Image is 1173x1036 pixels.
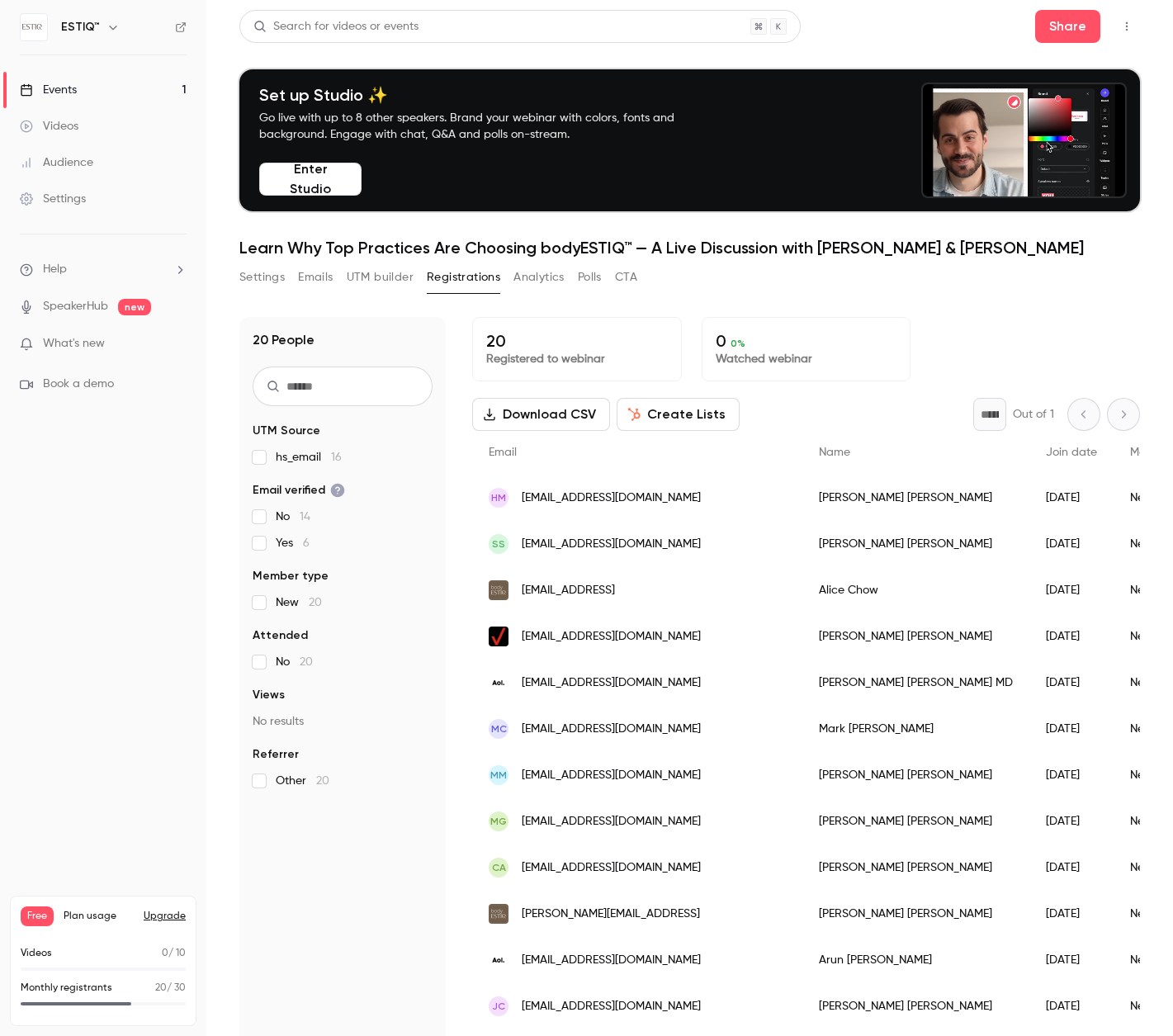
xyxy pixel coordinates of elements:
div: Settings [20,191,86,207]
div: [DATE] [1029,983,1114,1029]
span: Member type [253,568,329,584]
span: Plan usage [64,910,134,923]
span: Name [819,447,850,458]
div: [DATE] [1029,706,1114,752]
span: [EMAIL_ADDRESS][DOMAIN_NAME] [522,998,701,1015]
span: MC [491,721,507,736]
span: Book a demo [43,376,114,393]
span: Referrer [253,746,299,763]
span: 0 [162,948,168,958]
div: [DATE] [1029,660,1114,706]
span: HM [491,490,506,505]
img: aol.com [489,950,508,970]
div: [DATE] [1029,752,1114,798]
h1: Learn Why Top Practices Are Choosing bodyESTIQ™ — A Live Discussion with [PERSON_NAME] & [PERSON_... [239,238,1140,258]
div: Alice Chow [802,567,1029,613]
div: [DATE] [1029,891,1114,937]
span: 6 [303,537,310,549]
img: estiq.ai [489,580,508,600]
section: facet-groups [253,423,433,789]
div: [DATE] [1029,475,1114,521]
div: [PERSON_NAME] [PERSON_NAME] [802,521,1029,567]
div: [DATE] [1029,844,1114,891]
div: [PERSON_NAME] [PERSON_NAME] [802,983,1029,1029]
div: Audience [20,154,93,171]
button: UTM builder [347,264,414,291]
span: CA [492,860,506,875]
div: [PERSON_NAME] [PERSON_NAME] [802,475,1029,521]
span: Free [21,906,54,926]
span: [EMAIL_ADDRESS][DOMAIN_NAME] [522,674,701,692]
div: [DATE] [1029,798,1114,844]
p: 20 [486,331,668,351]
a: SpeakerHub [43,298,108,315]
div: Arun [PERSON_NAME] [802,937,1029,983]
span: Join date [1046,447,1097,458]
div: [PERSON_NAME] [PERSON_NAME] [802,844,1029,891]
span: 20 [316,775,329,787]
button: Settings [239,264,285,291]
div: Events [20,82,77,98]
span: MM [490,768,507,783]
span: 20 [155,983,167,993]
h6: ESTIQ™ [61,19,100,35]
span: 20 [300,656,313,668]
span: Views [253,687,285,703]
div: [DATE] [1029,613,1114,660]
span: [EMAIL_ADDRESS][DOMAIN_NAME] [522,952,701,969]
p: Out of 1 [1013,406,1054,423]
p: / 30 [155,981,186,996]
div: Search for videos or events [253,18,419,35]
span: New [276,594,322,611]
div: [PERSON_NAME] [PERSON_NAME] [802,752,1029,798]
p: Watched webinar [716,351,897,367]
button: Enter Studio [259,163,362,196]
button: Create Lists [617,398,740,431]
h4: Set up Studio ✨ [259,85,713,105]
button: Upgrade [144,910,186,923]
span: SS [492,537,505,551]
span: [EMAIL_ADDRESS] [522,582,615,599]
span: Help [43,261,67,278]
div: [DATE] [1029,937,1114,983]
div: Mark [PERSON_NAME] [802,706,1029,752]
div: [DATE] [1029,521,1114,567]
span: 14 [300,511,310,523]
iframe: Noticeable Trigger [167,337,187,352]
span: No [276,654,313,670]
span: [EMAIL_ADDRESS][DOMAIN_NAME] [522,767,701,784]
span: Email verified [253,482,345,499]
span: JC [492,999,505,1014]
p: Go live with up to 8 other speakers. Brand your webinar with colors, fonts and background. Engage... [259,110,713,143]
p: 0 [716,331,897,351]
span: What's new [43,335,105,352]
span: [EMAIL_ADDRESS][DOMAIN_NAME] [522,490,701,507]
span: [EMAIL_ADDRESS][DOMAIN_NAME] [522,628,701,646]
span: 0 % [731,338,745,349]
p: Videos [21,946,52,961]
button: Emails [298,264,333,291]
span: Other [276,773,329,789]
div: Videos [20,118,78,135]
span: UTM Source [253,423,320,439]
div: [DATE] [1029,567,1114,613]
div: [PERSON_NAME] [PERSON_NAME] [802,798,1029,844]
img: ESTIQ™ [21,14,47,40]
p: / 10 [162,946,186,961]
button: CTA [615,264,637,291]
div: [PERSON_NAME] [PERSON_NAME] [802,613,1029,660]
p: Monthly registrants [21,981,112,996]
span: Email [489,447,517,458]
button: Share [1035,10,1100,43]
span: 16 [331,452,342,463]
img: verizon.net [489,627,508,646]
button: Polls [578,264,602,291]
div: [PERSON_NAME] [PERSON_NAME] [802,891,1029,937]
h1: 20 People [253,330,315,350]
img: estiq.ai [489,904,508,924]
button: Registrations [427,264,500,291]
span: [EMAIL_ADDRESS][DOMAIN_NAME] [522,536,701,553]
span: No [276,509,310,525]
li: help-dropdown-opener [20,261,187,278]
span: hs_email [276,449,342,466]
